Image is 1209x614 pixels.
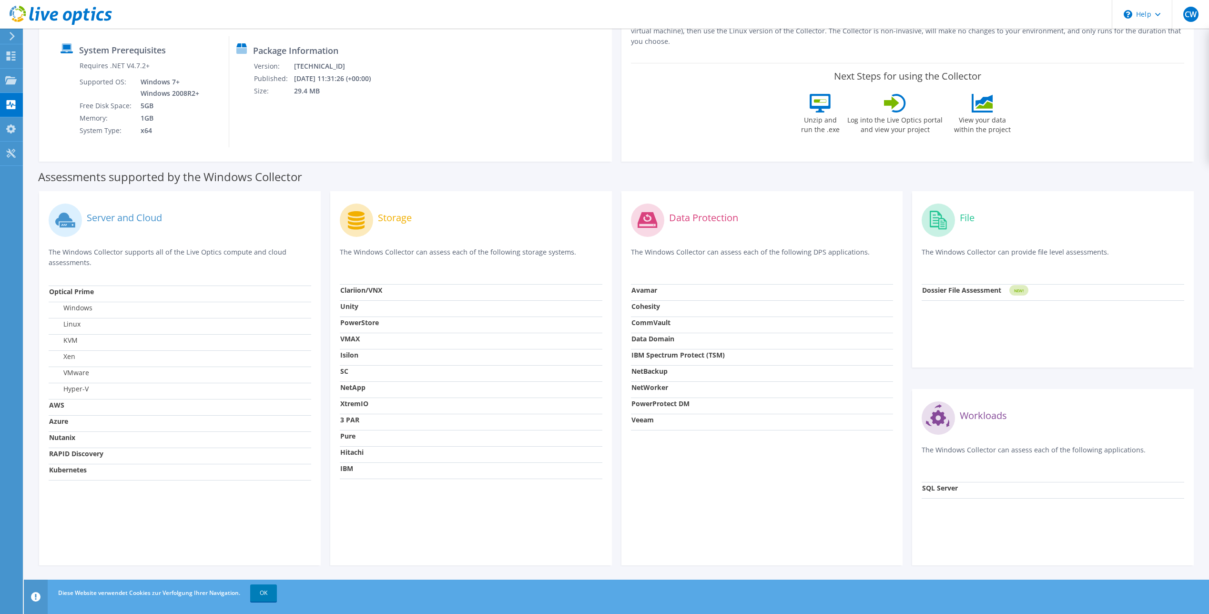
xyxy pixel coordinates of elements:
label: Windows [49,303,92,313]
strong: XtremIO [340,399,368,408]
strong: Optical Prime [49,287,94,296]
td: [DATE] 11:31:26 (+00:00) [294,72,383,85]
svg: \n [1124,10,1132,19]
label: Server and Cloud [87,213,162,223]
strong: IBM [340,464,353,473]
strong: Clariion/VNX [340,286,382,295]
span: Diese Website verwendet Cookies zur Verfolgung Ihrer Navigation. [58,589,240,597]
strong: Azure [49,417,68,426]
td: Supported OS: [79,76,133,100]
label: Package Information [253,46,338,55]
label: Storage [378,213,412,223]
span: CW [1183,7,1199,22]
strong: AWS [49,400,64,409]
label: View your data within the project [948,113,1016,134]
label: VMware [49,368,89,378]
a: OK [250,584,277,602]
p: The Windows Collector can assess each of the following DPS applications. [631,247,894,266]
strong: Hitachi [340,448,364,457]
label: Log into the Live Optics portal and view your project [847,113,943,134]
strong: SC [340,367,348,376]
td: [TECHNICAL_ID] [294,60,383,72]
label: Data Protection [669,213,738,223]
label: File [960,213,975,223]
strong: CommVault [631,318,671,327]
p: The Windows Collector supports all of the Live Optics compute and cloud assessments. [49,247,311,268]
td: Windows 7+ Windows 2008R2+ [133,76,201,100]
td: Memory: [79,112,133,124]
td: x64 [133,124,201,137]
strong: Data Domain [631,334,674,343]
td: Published: [254,72,294,85]
label: Next Steps for using the Collector [834,71,981,82]
td: Version: [254,60,294,72]
label: Hyper-V [49,384,89,394]
strong: Dossier File Assessment [922,286,1001,295]
strong: PowerStore [340,318,379,327]
td: 1GB [133,112,201,124]
strong: SQL Server [922,483,958,492]
label: Requires .NET V4.7.2+ [80,61,150,71]
strong: IBM Spectrum Protect (TSM) [631,350,725,359]
label: Assessments supported by the Windows Collector [38,172,302,182]
td: Free Disk Space: [79,100,133,112]
strong: Kubernetes [49,465,87,474]
strong: NetApp [340,383,366,392]
strong: 3 PAR [340,415,359,424]
td: Size: [254,85,294,97]
p: The Windows Collector can assess each of the following storage systems. [340,247,602,266]
strong: Isilon [340,350,358,359]
tspan: NEW! [1014,288,1024,293]
label: Xen [49,352,75,361]
strong: PowerProtect DM [631,399,690,408]
strong: Nutanix [49,433,75,442]
strong: NetBackup [631,367,668,376]
label: Workloads [960,411,1007,420]
label: System Prerequisites [79,45,166,55]
strong: Pure [340,431,356,440]
td: 29.4 MB [294,85,383,97]
label: KVM [49,336,78,345]
td: System Type: [79,124,133,137]
p: The Windows Collector can assess each of the following applications. [922,445,1184,464]
strong: NetWorker [631,383,668,392]
label: Unzip and run the .exe [798,113,842,134]
strong: Unity [340,302,358,311]
label: Linux [49,319,81,329]
strong: Veeam [631,415,654,424]
strong: VMAX [340,334,360,343]
strong: Avamar [631,286,657,295]
strong: Cohesity [631,302,660,311]
strong: RAPID Discovery [49,449,103,458]
td: 5GB [133,100,201,112]
p: The Windows Collector can provide file level assessments. [922,247,1184,266]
